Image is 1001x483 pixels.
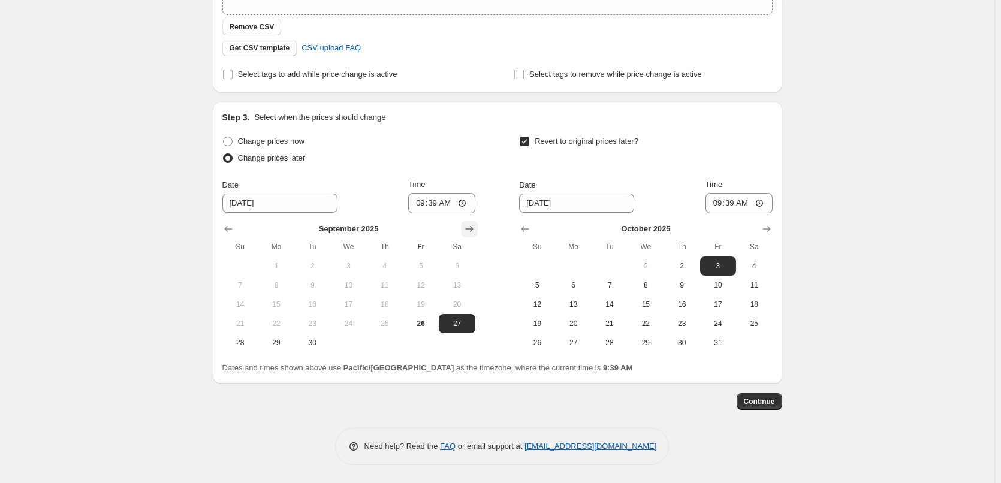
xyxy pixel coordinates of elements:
[343,363,454,372] b: Pacific/[GEOGRAPHIC_DATA]
[222,314,258,333] button: Sunday September 21 2025
[330,276,366,295] button: Wednesday September 10 2025
[263,338,290,348] span: 29
[519,295,555,314] button: Sunday October 12 2025
[736,276,772,295] button: Saturday October 11 2025
[628,276,664,295] button: Wednesday October 8 2025
[628,237,664,256] th: Wednesday
[744,397,775,406] span: Continue
[596,300,623,309] span: 14
[299,261,325,271] span: 2
[524,242,550,252] span: Su
[330,256,366,276] button: Wednesday September 3 2025
[439,314,475,333] button: Saturday September 27 2025
[335,280,361,290] span: 10
[668,280,695,290] span: 9
[456,442,524,451] span: or email support at
[335,300,361,309] span: 17
[299,319,325,328] span: 23
[408,319,434,328] span: 26
[736,314,772,333] button: Saturday October 25 2025
[367,256,403,276] button: Thursday September 4 2025
[705,280,731,290] span: 10
[668,338,695,348] span: 30
[439,256,475,276] button: Saturday September 6 2025
[741,319,767,328] span: 25
[258,333,294,352] button: Monday September 29 2025
[519,333,555,352] button: Sunday October 26 2025
[628,314,664,333] button: Wednesday October 22 2025
[705,242,731,252] span: Fr
[330,295,366,314] button: Wednesday September 17 2025
[372,280,398,290] span: 11
[705,193,773,213] input: 12:00
[408,300,434,309] span: 19
[556,333,592,352] button: Monday October 27 2025
[592,314,628,333] button: Tuesday October 21 2025
[560,338,587,348] span: 27
[294,295,330,314] button: Tuesday September 16 2025
[294,276,330,295] button: Tuesday September 9 2025
[439,237,475,256] th: Saturday
[330,237,366,256] th: Wednesday
[230,22,275,32] span: Remove CSV
[335,242,361,252] span: We
[263,242,290,252] span: Mo
[705,319,731,328] span: 24
[596,338,623,348] span: 28
[519,314,555,333] button: Sunday October 19 2025
[367,295,403,314] button: Thursday September 18 2025
[364,442,441,451] span: Need help? Read the
[222,237,258,256] th: Sunday
[220,221,237,237] button: Show previous month, August 2025
[736,237,772,256] th: Saturday
[263,280,290,290] span: 8
[519,194,634,213] input: 9/26/2025
[294,237,330,256] th: Tuesday
[408,261,434,271] span: 5
[227,280,254,290] span: 7
[632,280,659,290] span: 8
[222,180,239,189] span: Date
[603,363,632,372] b: 9:39 AM
[367,237,403,256] th: Thursday
[596,242,623,252] span: Tu
[222,111,250,123] h2: Step 3.
[294,38,368,58] a: CSV upload FAQ
[632,300,659,309] span: 15
[403,237,439,256] th: Friday
[222,363,633,372] span: Dates and times shown above use as the timezone, where the current time is
[372,319,398,328] span: 25
[628,256,664,276] button: Wednesday October 1 2025
[705,338,731,348] span: 31
[444,280,470,290] span: 13
[439,295,475,314] button: Saturday September 20 2025
[367,314,403,333] button: Thursday September 25 2025
[335,319,361,328] span: 24
[741,300,767,309] span: 18
[535,137,638,146] span: Revert to original prices later?
[408,242,434,252] span: Fr
[461,221,478,237] button: Show next month, October 2025
[372,242,398,252] span: Th
[700,237,736,256] th: Friday
[664,256,700,276] button: Thursday October 2 2025
[700,333,736,352] button: Friday October 31 2025
[294,314,330,333] button: Tuesday September 23 2025
[222,295,258,314] button: Sunday September 14 2025
[664,314,700,333] button: Thursday October 23 2025
[736,295,772,314] button: Saturday October 18 2025
[668,261,695,271] span: 2
[227,319,254,328] span: 21
[758,221,775,237] button: Show next month, November 2025
[664,333,700,352] button: Thursday October 30 2025
[222,40,297,56] button: Get CSV template
[556,237,592,256] th: Monday
[556,295,592,314] button: Monday October 13 2025
[519,237,555,256] th: Sunday
[664,276,700,295] button: Thursday October 9 2025
[238,153,306,162] span: Change prices later
[524,280,550,290] span: 5
[741,280,767,290] span: 11
[367,276,403,295] button: Thursday September 11 2025
[556,314,592,333] button: Monday October 20 2025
